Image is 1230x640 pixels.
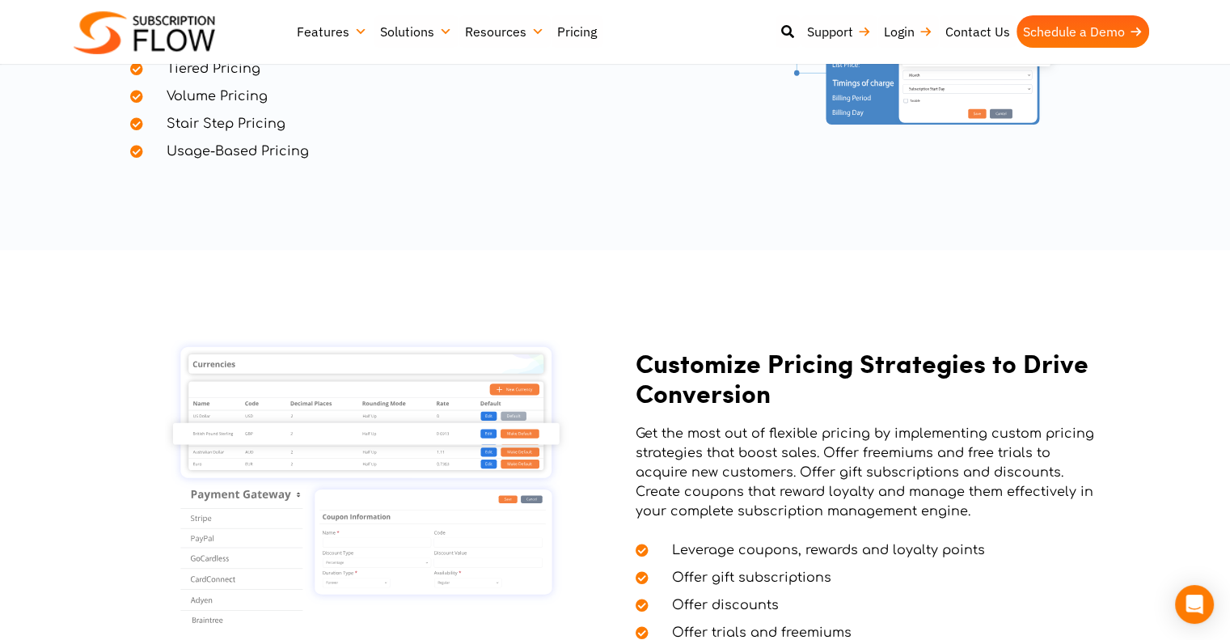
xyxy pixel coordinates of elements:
[1175,585,1214,624] div: Open Intercom Messenger
[459,15,551,48] a: Resources
[801,15,877,48] a: Support
[74,11,215,54] img: Subscriptionflow
[551,15,603,48] a: Pricing
[636,424,1101,521] p: Get the most out of flexible pricing by implementing custom pricing strategies that boost sales. ...
[939,15,1017,48] a: Contact Us
[1017,15,1149,48] a: Schedule a Demo
[146,114,285,134] span: Stair Step Pricing
[877,15,939,48] a: Login
[652,568,831,587] span: Offer gift subscriptions
[146,59,260,78] span: Tiered Pricing
[652,595,779,615] span: Offer discounts
[652,540,985,560] span: Leverage coupons, rewards and loyalty points
[290,15,374,48] a: Features
[146,142,309,161] span: Usage-Based Pricing
[374,15,459,48] a: Solutions
[146,87,268,106] span: Volume Pricing
[636,348,1101,408] h2: Customize Pricing Strategies to Drive Conversion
